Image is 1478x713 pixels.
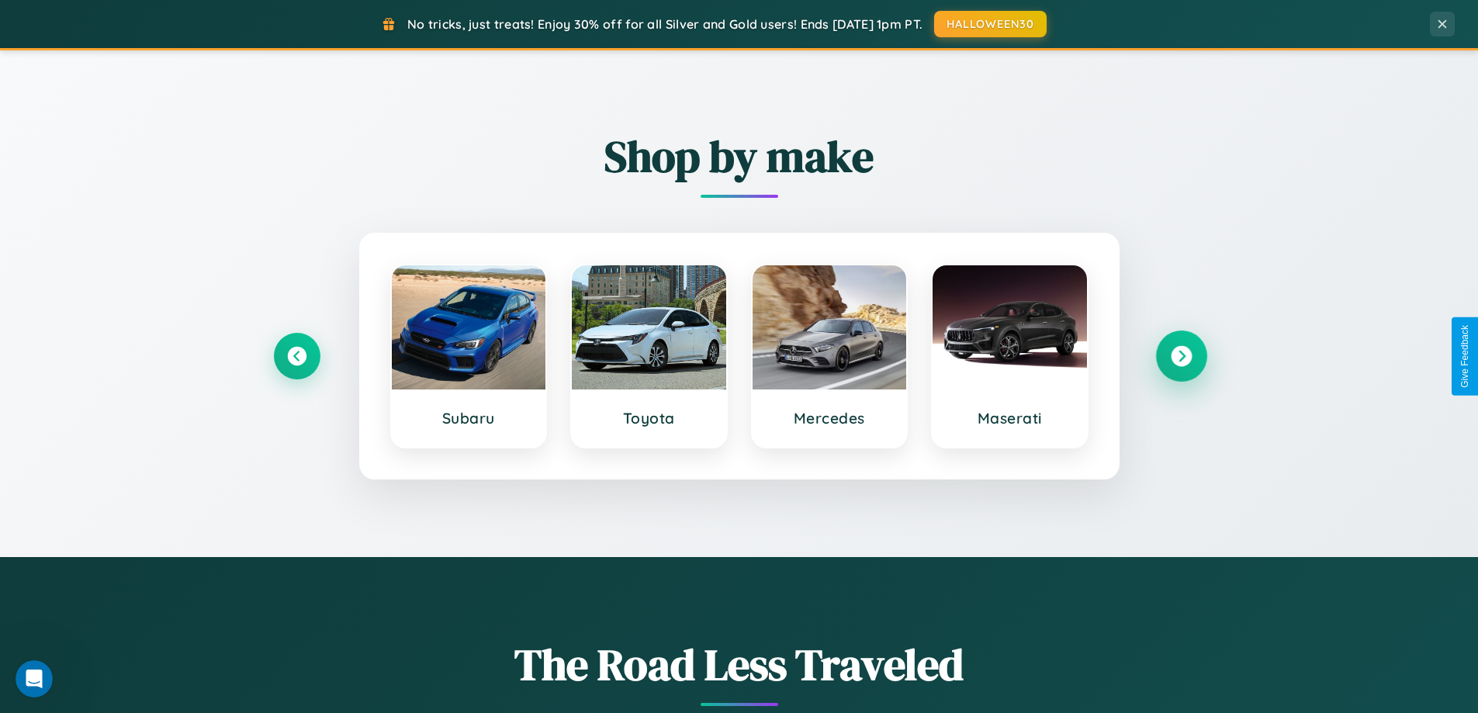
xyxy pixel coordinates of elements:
[274,635,1205,694] h1: The Road Less Traveled
[934,11,1047,37] button: HALLOWEEN30
[274,126,1205,186] h2: Shop by make
[1459,325,1470,388] div: Give Feedback
[407,16,922,32] span: No tricks, just treats! Enjoy 30% off for all Silver and Gold users! Ends [DATE] 1pm PT.
[948,409,1071,427] h3: Maserati
[407,409,531,427] h3: Subaru
[16,660,53,697] iframe: Intercom live chat
[587,409,711,427] h3: Toyota
[768,409,891,427] h3: Mercedes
